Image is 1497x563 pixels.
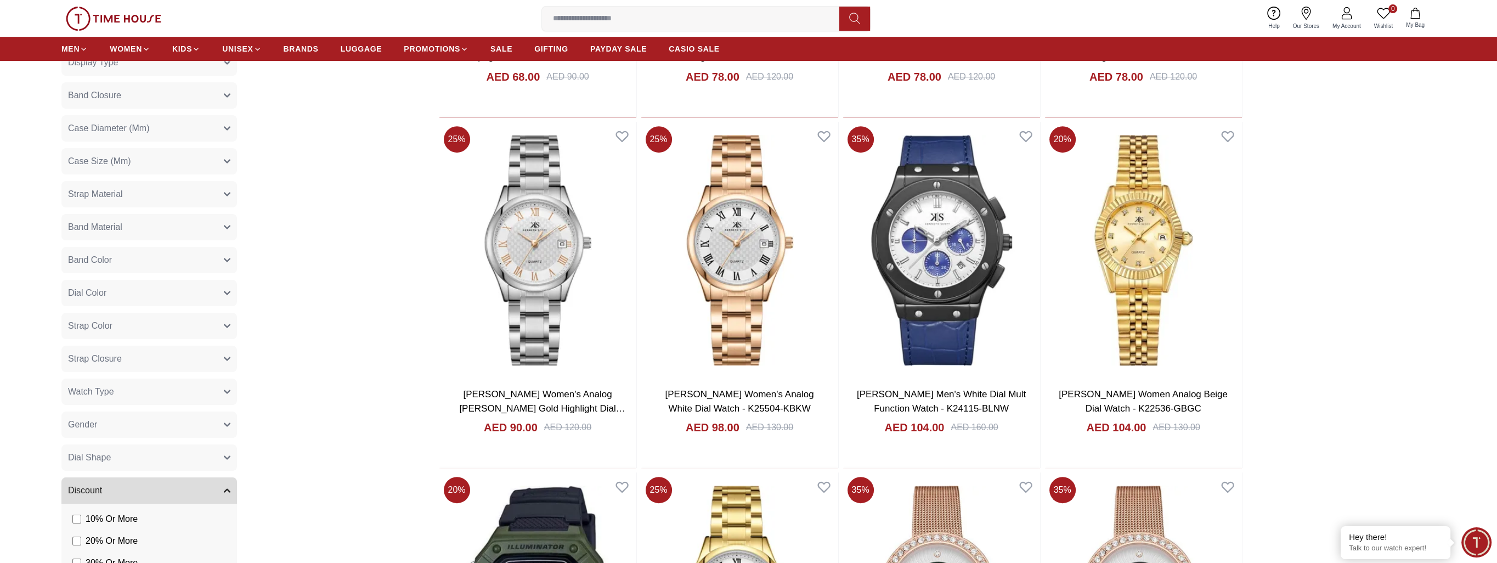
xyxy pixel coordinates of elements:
span: Dial Color [68,286,106,300]
div: AED 120.00 [948,70,995,83]
span: 25 % [646,477,672,503]
span: Case Size (Mm) [68,155,131,168]
img: Kenneth Scott Men's White Dial Mult Function Watch - K24115-BLNW [843,122,1040,379]
span: GIFTING [534,43,568,54]
h4: AED 104.00 [1086,420,1146,435]
div: AED 120.00 [544,421,591,434]
span: Discount [68,484,102,497]
button: Case Diameter (Mm) [61,115,237,142]
span: 10 % Or More [86,513,138,526]
div: AED 90.00 [546,70,589,83]
button: Strap Material [61,181,237,207]
h4: AED 78.00 [1089,69,1143,85]
div: AED 130.00 [746,421,793,434]
button: Band Color [61,247,237,273]
span: My Account [1328,22,1365,30]
div: Chat Widget [1461,527,1492,558]
img: Kenneth Scott Women Analog Beige Dial Watch - K22536-GBGC [1045,122,1242,379]
span: 20 % [444,477,470,503]
a: 0Wishlist [1368,4,1399,32]
span: BRANDS [284,43,319,54]
span: MEN [61,43,80,54]
span: Band Color [68,254,112,267]
a: [PERSON_NAME] Men's White Dial Mult Function Watch - K24115-BLNW [857,389,1026,414]
span: Strap Color [68,319,112,333]
img: Kenneth Scott Women's Analog White Rose Gold Highlight Dial Watch - K25504-SBSWK [439,122,636,379]
h4: AED 78.00 [686,69,739,85]
a: [PERSON_NAME] Women's Analog [PERSON_NAME] Gold Highlight Dial Watch - K25504-SBSWK [459,389,625,427]
div: Hey there! [1349,532,1442,543]
a: [PERSON_NAME] Women's Analog White Dial Watch - K25504-KBKW [665,389,814,414]
a: Help [1262,4,1286,32]
a: UNISEX [222,39,261,59]
div: AED 130.00 [1153,421,1200,434]
button: Band Closure [61,82,237,109]
a: [PERSON_NAME] Women Analog Beige Dial Watch - K22536-GBGC [1059,389,1228,414]
span: Our Stores [1289,22,1324,30]
span: PROMOTIONS [404,43,460,54]
span: UNISEX [222,43,253,54]
button: Strap Closure [61,346,237,372]
h4: AED 90.00 [484,420,538,435]
span: Display Type [68,56,118,69]
button: Dial Color [61,280,237,306]
span: Dial Shape [68,451,111,464]
span: 25 % [646,126,672,153]
span: KIDS [172,43,192,54]
span: Watch Type [68,385,114,398]
h4: AED 104.00 [884,420,944,435]
button: Band Material [61,214,237,240]
button: Dial Shape [61,444,237,471]
span: LUGGAGE [341,43,382,54]
a: Our Stores [1286,4,1326,32]
p: Talk to our watch expert! [1349,544,1442,553]
span: Band Material [68,221,122,234]
span: Strap Closure [68,352,122,365]
input: 20% Or More [72,537,81,545]
span: Help [1264,22,1284,30]
span: 35 % [848,477,874,503]
a: CASIO SALE [669,39,720,59]
a: KIDS [172,39,200,59]
span: CASIO SALE [669,43,720,54]
a: WOMEN [110,39,150,59]
a: SALE [490,39,512,59]
h4: AED 68.00 [486,69,540,85]
button: My Bag [1399,5,1431,31]
button: Watch Type [61,379,237,405]
a: PAYDAY SALE [590,39,647,59]
h4: AED 98.00 [686,420,739,435]
span: Strap Material [68,188,123,201]
img: Kenneth Scott Women's Analog White Dial Watch - K25504-KBKW [641,122,838,379]
span: Band Closure [68,89,121,102]
span: 20 % [1049,126,1076,153]
a: PROMOTIONS [404,39,468,59]
div: AED 120.00 [1150,70,1197,83]
a: LUGGAGE [341,39,382,59]
span: Gender [68,418,97,431]
div: AED 160.00 [951,421,998,434]
span: My Bag [1402,21,1429,29]
button: Strap Color [61,313,237,339]
a: GIFTING [534,39,568,59]
a: MEN [61,39,88,59]
button: Discount [61,477,237,504]
span: 35 % [848,126,874,153]
input: 10% Or More [72,515,81,523]
img: ... [66,7,161,31]
span: 0 [1388,4,1397,13]
button: Display Type [61,49,237,76]
span: WOMEN [110,43,142,54]
span: 25 % [444,126,470,153]
button: Case Size (Mm) [61,148,237,174]
span: 35 % [1049,477,1076,503]
div: AED 120.00 [746,70,793,83]
a: BRANDS [284,39,319,59]
span: SALE [490,43,512,54]
span: PAYDAY SALE [590,43,647,54]
span: 20 % Or More [86,534,138,548]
